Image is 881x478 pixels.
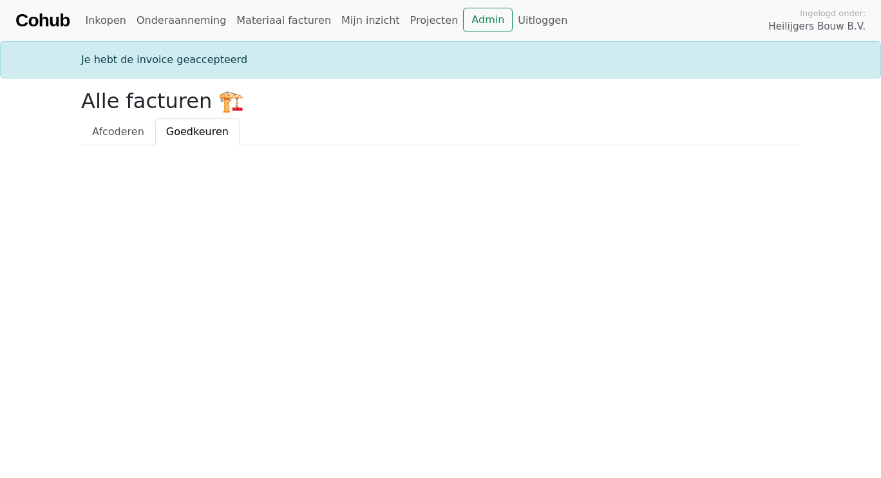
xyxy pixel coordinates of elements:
[768,19,866,34] span: Heilijgers Bouw B.V.
[405,8,464,33] a: Projecten
[513,8,573,33] a: Uitloggen
[73,52,808,68] div: Je hebt de invoice geaccepteerd
[92,125,144,138] span: Afcoderen
[155,118,240,145] a: Goedkeuren
[800,7,866,19] span: Ingelogd onder:
[131,8,231,33] a: Onderaanneming
[336,8,405,33] a: Mijn inzicht
[166,125,229,138] span: Goedkeuren
[15,5,70,36] a: Cohub
[81,118,155,145] a: Afcoderen
[463,8,513,32] a: Admin
[81,89,800,113] h2: Alle facturen 🏗️
[231,8,336,33] a: Materiaal facturen
[80,8,131,33] a: Inkopen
